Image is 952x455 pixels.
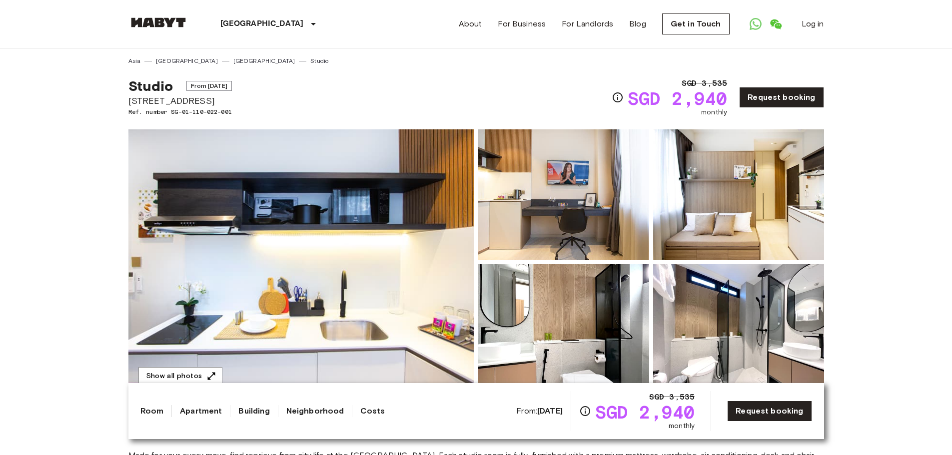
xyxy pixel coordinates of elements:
[128,94,232,107] span: [STREET_ADDRESS]
[746,14,766,34] a: Open WhatsApp
[662,13,730,34] a: Get in Touch
[156,56,218,65] a: [GEOGRAPHIC_DATA]
[128,17,188,27] img: Habyt
[128,129,474,395] img: Marketing picture of unit SG-01-110-022-001
[629,18,646,30] a: Blog
[653,264,824,395] img: Picture of unit SG-01-110-022-001
[459,18,482,30] a: About
[180,405,222,417] a: Apartment
[478,264,649,395] img: Picture of unit SG-01-110-022-001
[579,405,591,417] svg: Check cost overview for full price breakdown. Please note that discounts apply to new joiners onl...
[739,87,824,108] a: Request booking
[186,81,232,91] span: From [DATE]
[612,91,624,103] svg: Check cost overview for full price breakdown. Please note that discounts apply to new joiners onl...
[727,401,812,422] a: Request booking
[238,405,269,417] a: Building
[310,56,328,65] a: Studio
[233,56,295,65] a: [GEOGRAPHIC_DATA]
[138,367,222,386] button: Show all photos
[537,406,563,416] b: [DATE]
[669,421,695,431] span: monthly
[649,391,695,403] span: SGD 3,535
[360,405,385,417] a: Costs
[628,89,727,107] span: SGD 2,940
[653,129,824,260] img: Picture of unit SG-01-110-022-001
[701,107,727,117] span: monthly
[478,129,649,260] img: Picture of unit SG-01-110-022-001
[128,77,173,94] span: Studio
[595,403,695,421] span: SGD 2,940
[220,18,304,30] p: [GEOGRAPHIC_DATA]
[562,18,613,30] a: For Landlords
[286,405,344,417] a: Neighborhood
[802,18,824,30] a: Log in
[682,77,727,89] span: SGD 3,535
[128,107,232,116] span: Ref. number SG-01-110-022-001
[498,18,546,30] a: For Business
[140,405,164,417] a: Room
[516,406,563,417] span: From:
[766,14,786,34] a: Open WeChat
[128,56,141,65] a: Asia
